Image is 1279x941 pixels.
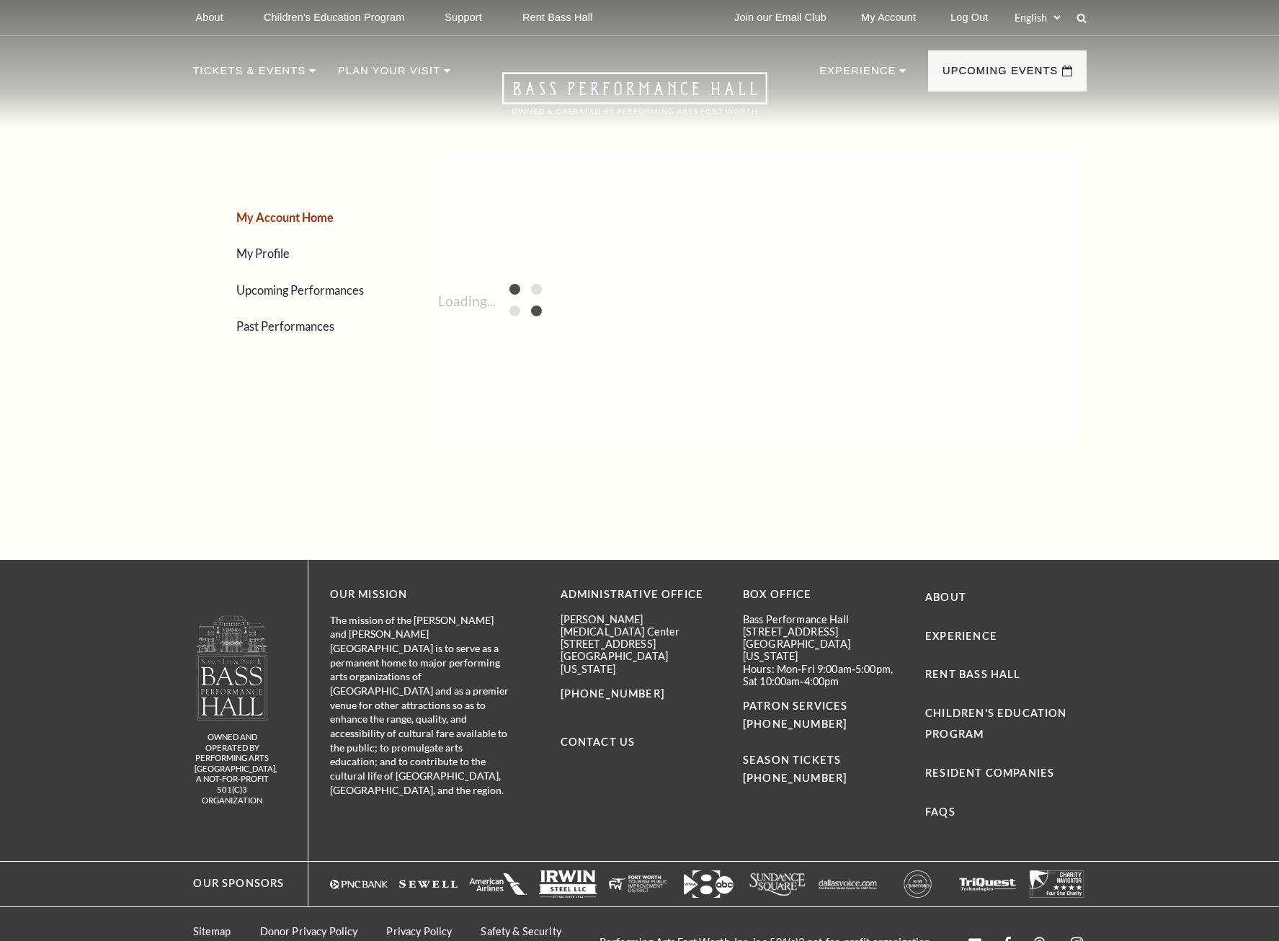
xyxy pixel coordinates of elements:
p: [PERSON_NAME][MEDICAL_DATA] Center [561,613,721,638]
a: Donor Privacy Policy [260,925,358,937]
a: Experience [925,630,997,642]
img: fwtpid-websitefooter-117x55.png [609,870,667,898]
p: Our Sponsors [179,875,284,893]
p: Support [445,12,482,24]
p: owned and operated by Performing Arts [GEOGRAPHIC_DATA], A NOT-FOR-PROFIT 501(C)3 ORGANIZATION [195,732,270,806]
p: SEASON TICKETS [PHONE_NUMBER] [743,733,904,788]
p: Children's Education Program [264,12,404,24]
p: PATRON SERVICES [PHONE_NUMBER] [743,697,904,733]
p: [GEOGRAPHIC_DATA][US_STATE] [743,638,904,663]
img: kimcrawford-websitefooter-117x55.png [888,870,947,898]
p: [GEOGRAPHIC_DATA][US_STATE] [561,650,721,675]
a: Safety & Security [481,925,561,937]
a: Contact Us [561,736,636,748]
a: Resident Companies [925,767,1054,779]
p: BOX OFFICE [743,586,904,604]
p: [STREET_ADDRESS] [561,638,721,650]
img: logo-footer.png [195,615,269,721]
a: My Account Home [236,210,334,224]
img: pncbank_websitefooter_117x55.png [330,870,388,898]
a: Privacy Policy [386,925,452,937]
a: Upcoming Performances [236,283,364,297]
p: Hours: Mon-Fri 9:00am-5:00pm, Sat 10:00am-4:00pm [743,663,904,688]
p: [STREET_ADDRESS] [743,625,904,638]
p: Tickets & Events [193,62,306,88]
img: charitynavlogo2.png [1028,870,1087,898]
p: Bass Performance Hall [743,613,904,625]
select: Select: [1012,11,1063,24]
a: Children's Education Program [925,707,1066,740]
a: My Profile [236,246,290,260]
p: Upcoming Events [942,62,1059,88]
p: Rent Bass Hall [522,12,593,24]
img: irwinsteel_websitefooter_117x55.png [539,870,597,898]
p: Experience [819,62,896,88]
a: About [925,591,966,603]
img: dallasvoice117x55.png [819,870,877,898]
p: The mission of the [PERSON_NAME] and [PERSON_NAME][GEOGRAPHIC_DATA] is to serve as a permanent ho... [330,613,510,798]
a: Past Performances [236,319,334,333]
img: aa_stacked2_117x55.png [469,870,527,898]
p: [PHONE_NUMBER] [561,685,721,703]
a: FAQs [925,806,955,818]
img: triquest_footer_logo.png [958,870,1017,898]
p: OUR MISSION [330,586,510,604]
a: Sitemap [193,925,231,937]
p: About [196,12,223,24]
img: sewell-revised_117x55.png [399,870,458,898]
a: Rent Bass Hall [925,668,1020,680]
p: Plan Your Visit [338,62,440,88]
img: sundance117x55.png [749,870,807,898]
img: wfaa2.png [679,870,737,898]
p: Administrative Office [561,586,721,604]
